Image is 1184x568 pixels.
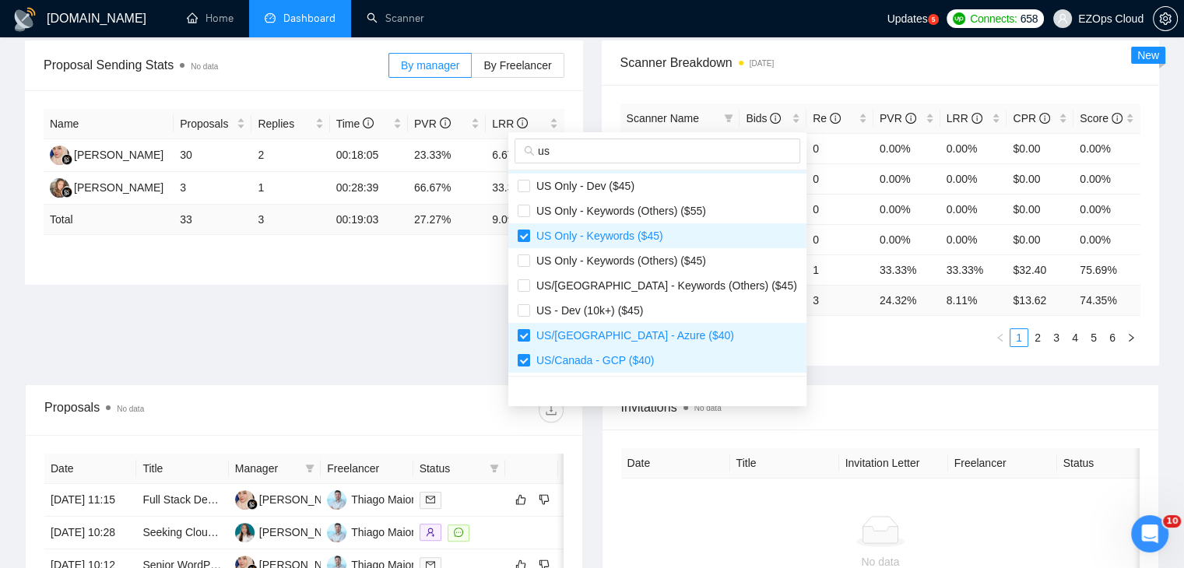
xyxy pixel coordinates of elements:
[426,528,435,537] span: user-add
[873,254,940,285] td: 33.33%
[1047,328,1066,347] li: 3
[50,181,163,193] a: NK[PERSON_NAME]
[1020,10,1037,27] span: 658
[530,279,797,292] span: US/[GEOGRAPHIC_DATA] - Keywords (Others) ($45)
[486,139,564,172] td: 6.67%
[50,178,69,198] img: NK
[1073,285,1140,315] td: 74.35 %
[136,454,228,484] th: Title
[483,59,551,72] span: By Freelancer
[330,172,408,205] td: 00:28:39
[259,524,349,541] div: [PERSON_NAME]
[136,484,228,517] td: Full Stack Developer Needed for AWS & React Project
[174,109,251,139] th: Proposals
[302,457,318,480] span: filter
[1163,515,1181,528] span: 10
[991,328,1010,347] li: Previous Page
[530,304,643,317] span: US - Dev (10k+) ($45)
[235,523,255,542] img: TA
[330,139,408,172] td: 00:18:05
[363,117,374,128] span: info-circle
[539,404,563,416] span: download
[806,163,873,194] td: 0
[61,154,72,165] img: gigradar-bm.png
[1085,329,1102,346] a: 5
[880,112,916,124] span: PVR
[1007,163,1073,194] td: $0.00
[813,112,841,124] span: Re
[235,490,255,510] img: AJ
[1153,12,1178,25] a: setting
[873,194,940,224] td: 0.00%
[486,172,564,205] td: 33.33%
[1103,328,1122,347] li: 6
[1084,328,1103,347] li: 5
[327,490,346,510] img: TM
[251,139,329,172] td: 2
[50,148,163,160] a: AJ[PERSON_NAME]
[621,398,1140,417] span: Invitations
[1112,113,1123,124] span: info-circle
[229,454,321,484] th: Manager
[408,139,486,172] td: 23.33%
[970,10,1017,27] span: Connects:
[61,187,72,198] img: gigradar-bm.png
[247,499,258,510] img: gigradar-bm.png
[351,524,415,541] div: Thiago Maior
[44,205,174,235] td: Total
[454,528,463,537] span: message
[283,12,336,25] span: Dashboard
[1131,515,1168,552] iframe: Intercom live chat
[1048,329,1065,346] a: 3
[191,62,218,71] span: No data
[931,16,935,23] text: 5
[259,491,349,508] div: [PERSON_NAME]
[746,112,781,124] span: Bids
[44,454,136,484] th: Date
[251,172,329,205] td: 1
[530,180,634,192] span: US Only - Dev ($45)
[258,115,311,132] span: Replies
[1039,113,1050,124] span: info-circle
[1137,49,1159,61] span: New
[1066,328,1084,347] li: 4
[1028,328,1047,347] li: 2
[887,12,927,25] span: Updates
[136,517,228,549] td: Seeking Cloud & FinOps Experts – Paid Survey
[806,285,873,315] td: 3
[486,205,564,235] td: 9.09 %
[44,517,136,549] td: [DATE] 10:28
[1066,329,1084,346] a: 4
[251,109,329,139] th: Replies
[1010,328,1028,347] li: 1
[1073,224,1140,254] td: 0.00%
[1122,328,1140,347] button: right
[940,133,1007,163] td: 0.00%
[1010,329,1028,346] a: 1
[524,146,535,156] span: search
[330,205,408,235] td: 00:19:03
[535,490,553,509] button: dislike
[1007,254,1073,285] td: $32.40
[873,285,940,315] td: 24.32 %
[1013,112,1049,124] span: CPR
[517,117,528,128] span: info-circle
[492,117,528,130] span: LRR
[905,113,916,124] span: info-circle
[839,448,948,479] th: Invitation Letter
[948,448,1057,479] th: Freelancer
[724,114,733,123] span: filter
[873,133,940,163] td: 0.00%
[539,398,564,422] button: download
[806,254,873,285] td: 1
[426,495,435,504] span: mail
[940,224,1007,254] td: 0.00%
[408,205,486,235] td: 27.27 %
[174,139,251,172] td: 30
[142,493,406,506] a: Full Stack Developer Needed for AWS & React Project
[235,493,349,505] a: AJ[PERSON_NAME]
[940,254,1007,285] td: 33.33%
[408,172,486,205] td: 66.67%
[414,117,451,130] span: PVR
[873,224,940,254] td: 0.00%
